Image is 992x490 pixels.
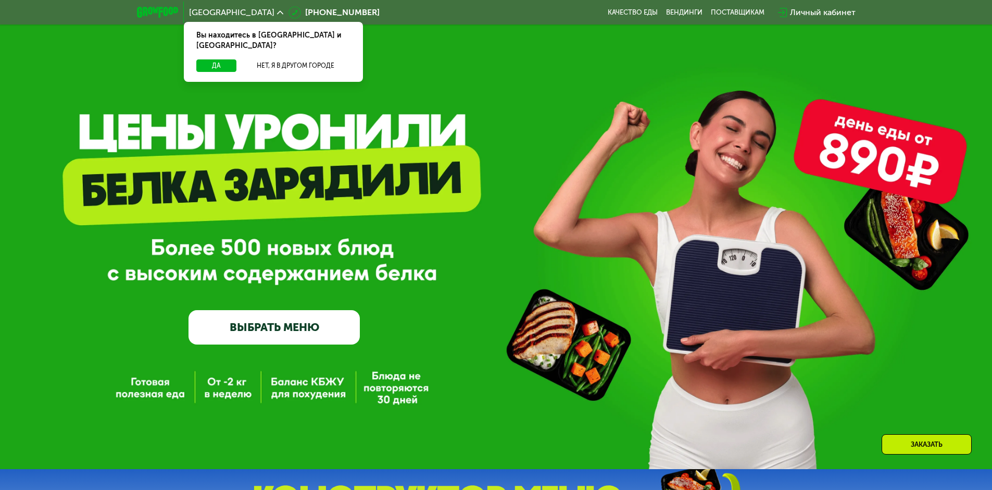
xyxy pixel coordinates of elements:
div: Вы находитесь в [GEOGRAPHIC_DATA] и [GEOGRAPHIC_DATA]? [184,22,363,59]
a: Вендинги [666,8,702,17]
div: Заказать [882,434,972,455]
a: ВЫБРАТЬ МЕНЮ [189,310,360,345]
div: Личный кабинет [790,6,856,19]
div: поставщикам [711,8,764,17]
button: Нет, я в другом городе [241,59,350,72]
a: [PHONE_NUMBER] [288,6,380,19]
a: Качество еды [608,8,658,17]
span: [GEOGRAPHIC_DATA] [189,8,274,17]
button: Да [196,59,236,72]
